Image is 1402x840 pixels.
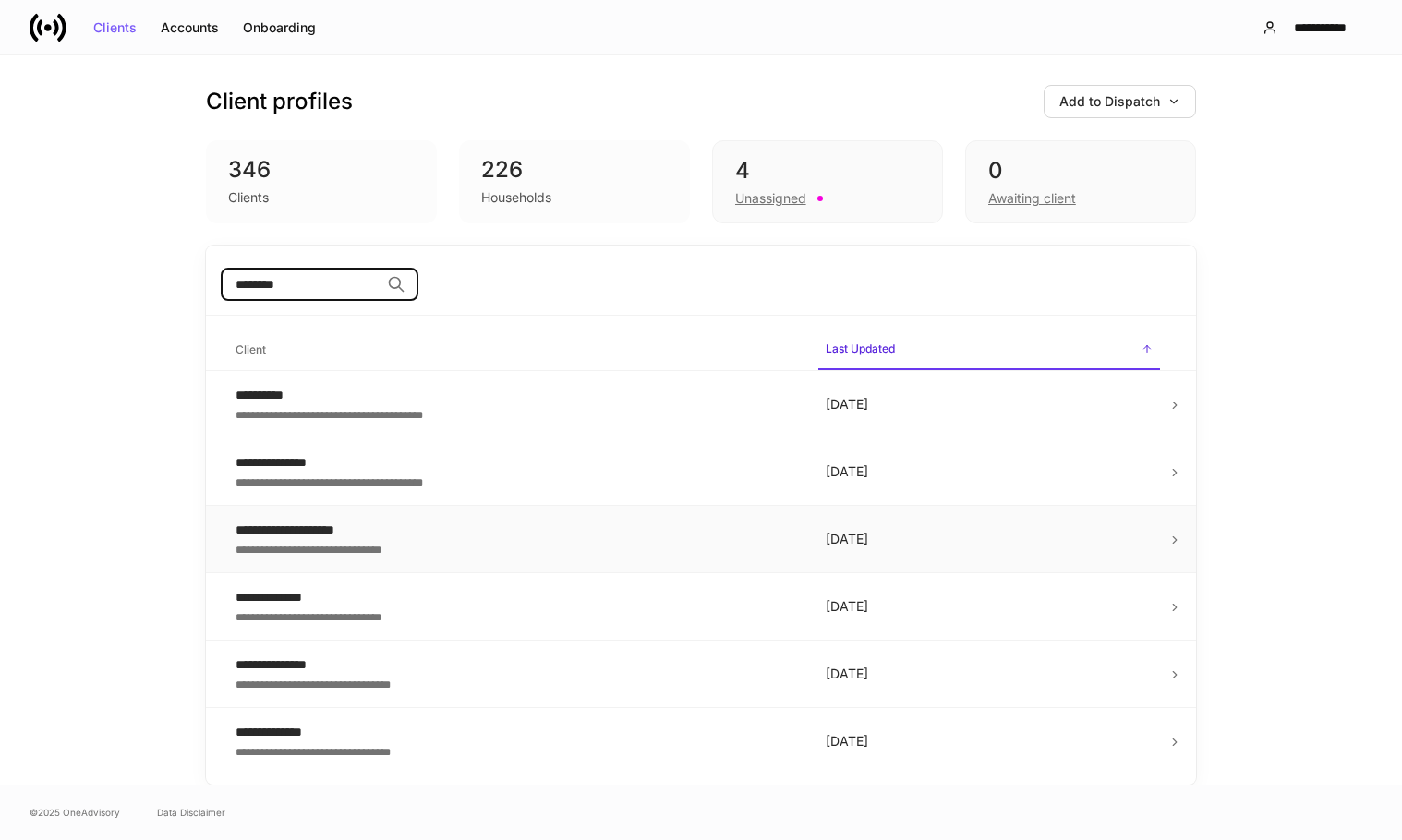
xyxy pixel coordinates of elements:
div: 0Awaiting client [965,140,1196,223]
p: [DATE] [826,530,1153,548]
div: 4 [735,156,920,186]
div: 0 [988,156,1173,186]
a: Data Disclaimer [157,805,225,820]
div: Clients [228,188,269,207]
h6: Client [236,341,266,358]
div: Onboarding [243,21,316,34]
button: Add to Dispatch [1044,85,1196,118]
span: © 2025 OneAdvisory [30,805,120,820]
button: Accounts [149,13,231,42]
div: Households [481,188,551,207]
div: Clients [93,21,137,34]
span: Last Updated [818,330,1160,370]
div: Unassigned [735,189,806,208]
p: [DATE] [826,732,1153,750]
div: 4Unassigned [712,140,943,223]
p: [DATE] [826,462,1153,481]
div: 226 [481,155,668,185]
div: Awaiting client [988,189,1076,208]
p: [DATE] [826,395,1153,414]
div: Add to Dispatch [1059,95,1180,108]
p: [DATE] [826,597,1153,616]
div: 346 [228,155,415,185]
button: Onboarding [231,13,328,42]
button: Clients [81,13,149,42]
div: Accounts [161,21,219,34]
p: [DATE] [826,665,1153,683]
h3: Client profiles [206,87,353,116]
h6: Last Updated [826,340,895,357]
span: Client [228,331,804,369]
